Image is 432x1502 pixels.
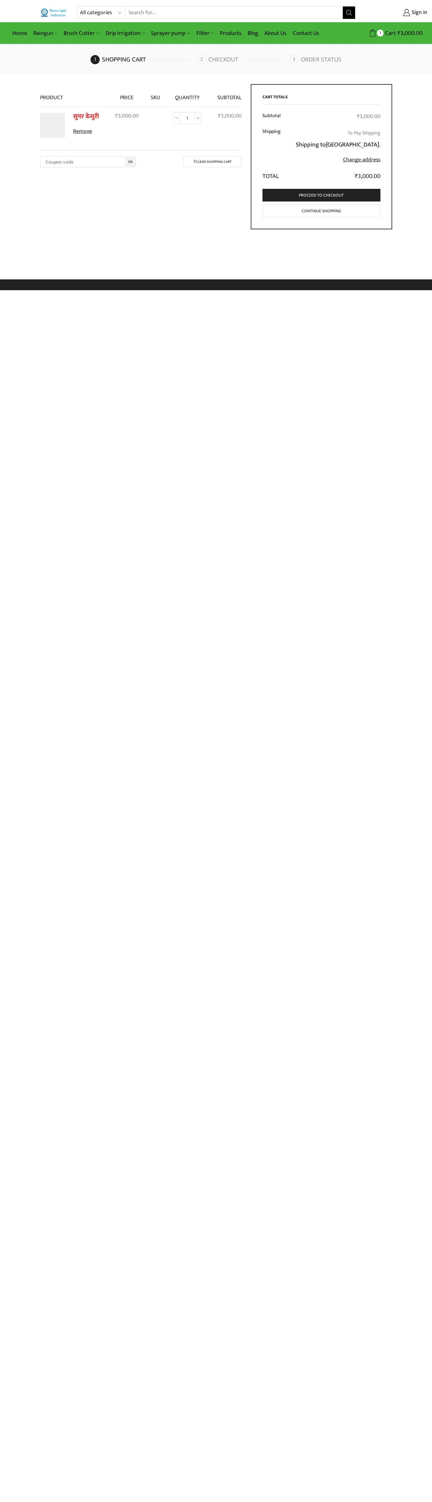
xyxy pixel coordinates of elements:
bdi: 3,000.00 [355,171,380,181]
h2: Cart totals [262,95,380,104]
a: Sprayer pump [148,26,193,40]
a: Filter [193,26,217,40]
th: Product [40,84,109,106]
th: Total [262,168,286,181]
span: ₹ [397,28,401,38]
span: ₹ [357,112,360,121]
bdi: 3,000.00 [357,112,380,121]
input: Search for... [125,6,342,19]
a: Products [217,26,245,40]
a: सुपर वेन्चुरी [73,111,99,122]
span: ₹ [218,111,221,121]
span: ₹ [115,111,118,121]
input: OK [125,156,136,168]
th: Shipping [262,125,286,168]
a: Blog [245,26,261,40]
span: 1 [377,30,384,36]
strong: [GEOGRAPHIC_DATA] [326,139,379,150]
a: Home [9,26,30,40]
span: ₹ [355,171,358,181]
a: Remove [73,128,105,136]
a: Drip Irrigation [103,26,148,40]
a: Brush Cutter [61,26,102,40]
a: Clear shopping cart [183,156,241,167]
a: Checkout [197,55,288,64]
bdi: 3,000.00 [115,111,139,121]
button: Search button [343,6,355,19]
bdi: 3,000.00 [218,111,241,121]
label: To Pay Shipping [348,129,380,138]
a: About Us [261,26,290,40]
th: Subtotal [262,109,286,125]
a: Raingun [30,26,61,40]
a: Contact Us [290,26,322,40]
th: SKU [145,84,166,106]
th: Subtotal [209,84,241,106]
a: Continue shopping [262,205,380,218]
span: Sign in [410,9,427,17]
input: Coupon code [40,156,136,168]
a: Proceed to checkout [262,189,380,202]
a: Sign in [365,7,427,18]
span: Cart [384,29,396,37]
img: Heera Super Venturi [40,113,65,138]
a: 1 Cart ₹3,000.00 [362,28,423,39]
bdi: 3,000.00 [397,28,423,38]
a: Change address [343,155,380,164]
th: Quantity [166,84,209,106]
p: Shipping to . [290,140,380,150]
th: Price [108,84,145,106]
input: Product quantity [180,112,194,124]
